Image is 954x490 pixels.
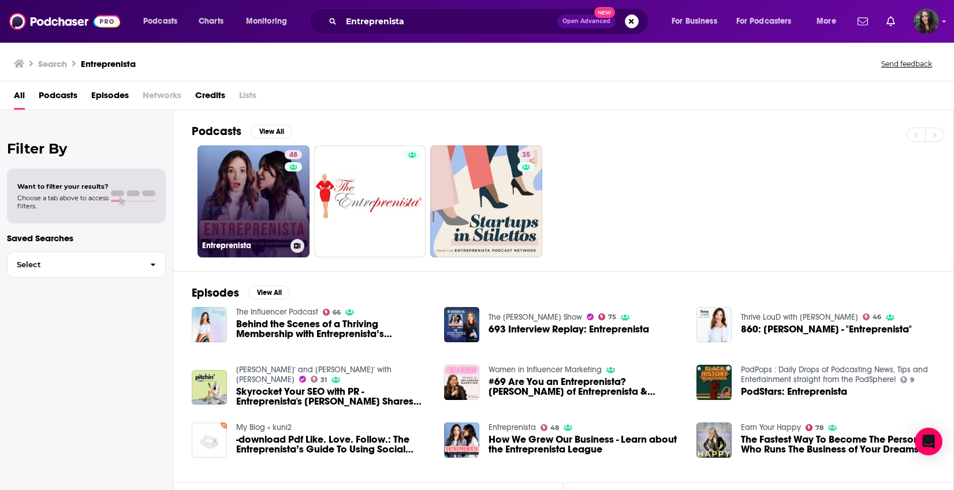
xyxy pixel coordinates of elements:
[239,86,256,110] span: Lists
[199,13,223,29] span: Charts
[489,435,683,454] a: How We Grew Our Business - Learn about the Entreprenista League
[7,233,166,244] p: Saved Searches
[741,387,847,397] a: PodStars: Entreprenista
[696,365,732,400] a: PodStars: Entreprenista
[741,365,928,384] a: PodPops : Daily Drops of Podcasting News, Tips and Entertainment straight from the PodSphere!
[696,307,732,342] img: 860: Stephanie Cartin - "Entreprenista"
[882,12,900,31] a: Show notifications dropdown
[8,261,141,268] span: Select
[17,194,109,210] span: Choose a tab above to access filters.
[914,9,939,34] img: User Profile
[246,13,287,29] span: Monitoring
[489,377,683,397] a: #69 Are You an Entreprenista? Stephanie Cartin of Entreprenista & SocialFly (@entreprenistas)
[17,182,109,190] span: Want to filter your results?
[7,140,166,157] h2: Filter By
[696,422,732,458] img: The Fastest Way To Become The Person Who Runs The Business of Your Dreams with Stephanie Cartin o...
[14,86,25,110] a: All
[192,286,239,300] h2: Episodes
[741,422,801,432] a: Earn Your Happy
[191,12,230,31] a: Charts
[81,58,136,69] h3: Entreprenista
[321,8,659,35] div: Search podcasts, credits, & more...
[430,145,542,257] a: 35
[192,286,290,300] a: EpisodesView All
[9,10,120,32] img: Podchaser - Follow, Share and Rate Podcasts
[878,59,936,69] button: Send feedback
[311,376,327,383] a: 31
[914,9,939,34] span: Logged in as elenadreamday
[143,86,181,110] span: Networks
[489,422,536,432] a: Entreprenista
[444,307,479,342] img: 693 Interview Replay: Entreprenista
[236,422,292,432] a: My Blog » kuni2
[863,313,882,320] a: 46
[39,86,77,110] a: Podcasts
[741,435,935,454] span: The Fastest Way To Become The Person Who Runs The Business of Your Dreams with [PERSON_NAME] of E...
[910,377,914,383] span: 9
[236,387,430,406] span: Skyrocket Your SEO with PR - Entreprenista's [PERSON_NAME] Shares Secrets to Success
[736,13,792,29] span: For Podcasters
[598,313,617,320] a: 75
[91,86,129,110] a: Episodes
[900,376,915,383] a: 9
[489,312,582,322] a: The Kara Goldin Show
[915,428,942,455] div: Open Intercom Messenger
[608,315,616,320] span: 75
[195,86,225,110] a: Credits
[197,145,310,257] a: 48Entreprenista
[192,422,227,458] img: -download Pdf Like. Love. Follow.: The Entreprenista’s Guide To Using Social Media To Grow Your B...
[323,309,341,316] a: 66
[444,365,479,400] img: #69 Are You an Entreprenista? Stephanie Cartin of Entreprenista & SocialFly (@entreprenistas)
[285,150,302,159] a: 48
[808,12,851,31] button: open menu
[192,370,227,405] img: Skyrocket Your SEO with PR - Entreprenista's Stephanie Cartin Shares Secrets to Success
[594,7,615,18] span: New
[672,13,717,29] span: For Business
[557,14,616,28] button: Open AdvancedNew
[248,286,290,300] button: View All
[541,424,560,431] a: 48
[741,324,912,334] span: 860: [PERSON_NAME] - "Entreprenista"
[817,13,836,29] span: More
[135,12,192,31] button: open menu
[236,365,392,384] a: Pitchin' and Sippin' with Lexie Smith
[853,12,873,31] a: Show notifications dropdown
[333,310,341,315] span: 66
[489,324,649,334] a: 693 Interview Replay: Entreprenista
[444,422,479,458] img: How We Grew Our Business - Learn about the Entreprenista League
[517,150,535,159] a: 35
[550,425,559,431] span: 48
[236,435,430,454] a: -download Pdf Like. Love. Follow.: The Entreprenista’s Guide To Using Social Media To Grow Your B...
[729,12,808,31] button: open menu
[341,12,557,31] input: Search podcasts, credits, & more...
[289,149,297,161] span: 48
[236,387,430,406] a: Skyrocket Your SEO with PR - Entreprenista's Stephanie Cartin Shares Secrets to Success
[562,18,610,24] span: Open Advanced
[236,319,430,339] a: Behind the Scenes of a Thriving Membership with Entreprenista’s Stephanie Cartin
[192,307,227,342] img: Behind the Scenes of a Thriving Membership with Entreprenista’s Stephanie Cartin
[489,365,602,375] a: Women in Influencer Marketing
[489,377,683,397] span: #69 Are You an Entreprenista? [PERSON_NAME] of Entreprenista & SocialFly (@entreprenistas)
[873,315,881,320] span: 46
[192,124,241,139] h2: Podcasts
[522,149,530,161] span: 35
[806,424,824,431] a: 78
[7,252,166,278] button: Select
[143,13,177,29] span: Podcasts
[236,307,318,317] a: The Influencer Podcast
[192,124,292,139] a: PodcastsView All
[741,312,858,322] a: Thrive LouD with Lou Diamond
